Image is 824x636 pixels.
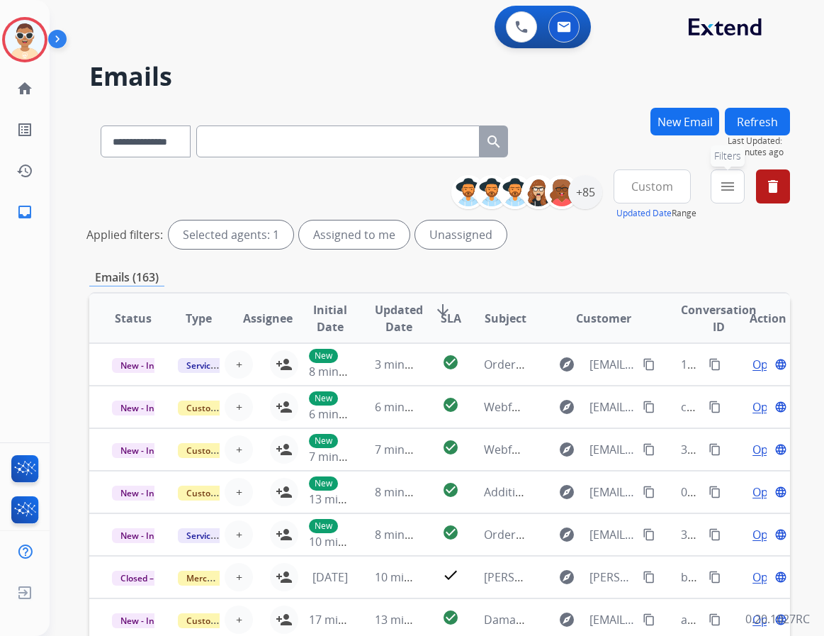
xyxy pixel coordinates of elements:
span: SLA [441,310,461,327]
button: Updated Date [616,208,672,219]
mat-icon: explore [558,356,575,373]
mat-icon: list_alt [16,121,33,138]
span: Custom [631,184,673,189]
span: [PERSON_NAME][EMAIL_ADDRESS][PERSON_NAME][DOMAIN_NAME] [589,569,635,586]
mat-icon: content_copy [643,358,655,371]
h2: Emails [89,62,790,91]
mat-icon: language [774,358,787,371]
span: [EMAIL_ADDRESS][DOMAIN_NAME] [589,526,635,543]
button: New Email [650,108,719,135]
mat-icon: home [16,80,33,97]
p: Applied filters: [86,226,163,243]
span: Open [752,484,781,501]
span: [DATE] [312,569,348,585]
div: Selected agents: 1 [169,221,293,249]
span: Updated Date [375,301,423,335]
mat-icon: content_copy [709,571,721,584]
span: New - Initial [112,443,178,458]
mat-icon: content_copy [709,443,721,456]
span: 17 minutes ago [309,612,391,627]
mat-icon: person_add [276,611,293,628]
span: Assignee [243,310,293,327]
span: Open [752,398,781,415]
span: + [236,356,242,373]
span: + [236,611,242,628]
span: New - Initial [112,486,178,501]
mat-icon: content_copy [709,486,721,498]
span: [EMAIL_ADDRESS][DOMAIN_NAME] [589,611,635,628]
span: 2 minutes ago [728,147,790,158]
mat-icon: content_copy [709,401,721,413]
span: Service Support [178,528,259,543]
button: Filters [711,169,745,203]
mat-icon: person_add [276,569,293,586]
button: + [225,520,253,549]
p: New [309,476,338,491]
button: + [225,478,253,506]
span: [EMAIL_ADDRESS][DOMAIN_NAME] [589,398,635,415]
mat-icon: language [774,571,787,584]
mat-icon: explore [558,569,575,586]
mat-icon: explore [558,441,575,458]
button: + [225,393,253,421]
span: 8 minutes ago [375,484,451,500]
mat-icon: content_copy [709,358,721,371]
mat-icon: check_circle [442,354,459,371]
p: 0.20.1027RC [745,610,810,627]
mat-icon: person_add [276,398,293,415]
span: 8 minutes ago [375,527,451,542]
mat-icon: person_add [276,526,293,543]
span: Subject [485,310,526,327]
span: Type [186,310,212,327]
p: New [309,519,338,533]
div: +85 [568,175,602,209]
span: Damaged/empty box received [484,612,645,627]
span: + [236,569,242,586]
span: Webform from [EMAIL_ADDRESS][DOMAIN_NAME] on [DATE] [484,399,805,415]
p: New [309,434,338,448]
mat-icon: content_copy [643,571,655,584]
mat-icon: check_circle [442,396,459,413]
span: Open [752,526,781,543]
span: + [236,526,242,543]
mat-icon: person_add [276,356,293,373]
mat-icon: content_copy [643,486,655,498]
span: Open [752,441,781,458]
span: 10 minutes ago [375,569,457,585]
span: 10 minutes ago [309,534,391,549]
span: Conversation ID [681,301,757,335]
button: Refresh [725,108,790,135]
mat-icon: check_circle [442,609,459,626]
span: 13 minutes ago [309,491,391,507]
span: Closed – Merchant Transfer [112,571,242,586]
mat-icon: delete [764,178,781,195]
span: [PERSON_NAME]/BO7CKV [484,569,619,585]
mat-icon: language [774,486,787,498]
mat-icon: content_copy [643,401,655,413]
span: Merchant Team [178,571,260,586]
span: 7 minutes ago [309,449,385,464]
mat-icon: person_add [276,484,293,501]
mat-icon: check_circle [442,524,459,541]
button: + [225,435,253,464]
mat-icon: check [442,567,459,584]
span: Webform from [EMAIL_ADDRESS][DOMAIN_NAME] on [DATE] [484,442,805,457]
mat-icon: check_circle [442,481,459,498]
mat-icon: content_copy [643,443,655,456]
div: Assigned to me [299,221,410,249]
span: New - Initial [112,358,178,373]
button: + [225,606,253,634]
span: Customer Support [178,401,270,415]
mat-icon: content_copy [643,613,655,626]
span: 8 minutes ago [309,364,385,379]
span: Status [115,310,152,327]
mat-icon: search [485,133,502,150]
span: 7 minutes ago [375,442,451,457]
mat-icon: explore [558,484,575,501]
span: [EMAIL_ADDRESS][DOMAIN_NAME] [589,441,635,458]
mat-icon: history [16,162,33,179]
span: 3 minutes ago [375,357,451,372]
span: 6 minutes ago [375,399,451,415]
div: Unassigned [415,221,507,249]
button: Custom [614,169,691,203]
